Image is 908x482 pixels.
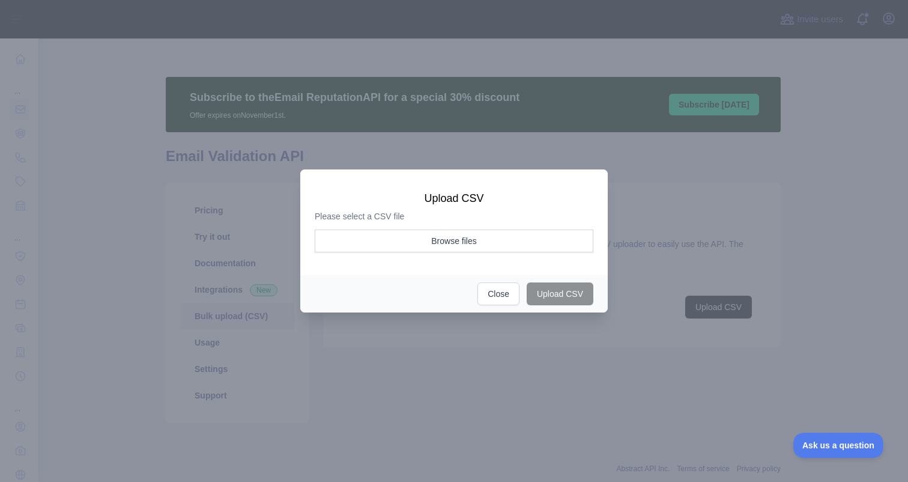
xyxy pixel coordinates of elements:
[527,282,593,305] button: Upload CSV
[793,433,884,458] iframe: Toggle Customer Support
[315,191,593,206] h3: Upload CSV
[477,282,519,305] button: Close
[315,210,593,222] p: Please select a CSV file
[315,230,593,252] button: Browse files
